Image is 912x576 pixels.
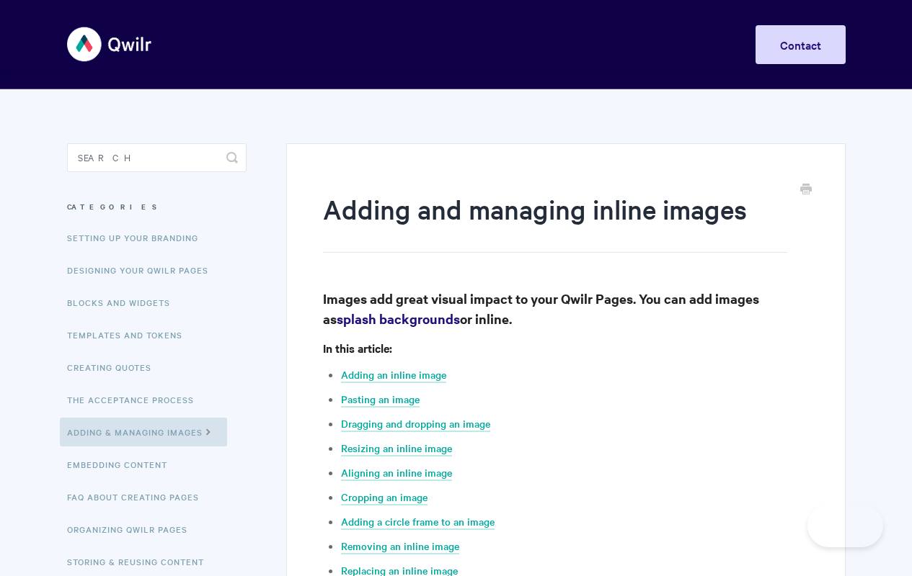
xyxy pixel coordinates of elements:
a: Organizing Qwilr Pages [67,515,198,544]
a: Adding & Managing Images [60,418,227,446]
a: Setting up your Branding [67,223,209,252]
a: Embedding Content [67,450,178,479]
h3: Categories [67,194,247,220]
a: Resizing an inline image [341,441,452,456]
a: Templates and Tokens [67,320,193,349]
a: Cropping an image [341,490,428,505]
a: Pasting an image [341,392,420,408]
a: Blocks and Widgets [67,288,181,317]
img: Qwilr Help Center [67,17,153,71]
h1: Adding and managing inline images [323,191,787,253]
a: Adding a circle frame to an image [341,514,495,530]
a: Adding an inline image [341,367,446,383]
strong: In this article: [323,340,392,356]
a: The Acceptance Process [67,385,205,414]
a: Removing an inline image [341,539,459,554]
a: Dragging and dropping an image [341,416,490,432]
a: Designing Your Qwilr Pages [67,256,219,284]
a: Contact [756,25,846,64]
input: Search [67,143,247,172]
iframe: Toggle Customer Support [807,504,883,547]
a: Storing & Reusing Content [67,547,215,576]
h3: Images add great visual impact to your Qwilr Pages. You can add images as or inline. [323,289,808,329]
a: splash backgrounds [337,310,460,328]
a: Creating Quotes [67,353,162,382]
a: Aligning an inline image [341,465,452,481]
a: FAQ About Creating Pages [67,482,210,511]
a: Print this Article [800,182,812,198]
